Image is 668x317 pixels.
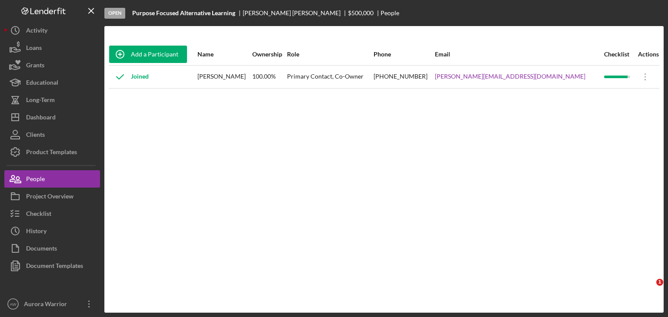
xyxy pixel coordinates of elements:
[243,10,348,17] div: [PERSON_NAME] [PERSON_NAME]
[252,51,286,58] div: Ownership
[26,74,58,93] div: Educational
[4,109,100,126] button: Dashboard
[4,295,100,313] button: AWAurora Warrior
[4,39,100,56] button: Loans
[4,56,100,74] button: Grants
[4,22,100,39] button: Activity
[10,302,17,307] text: AW
[26,205,51,225] div: Checklist
[374,51,434,58] div: Phone
[26,257,83,277] div: Document Templates
[638,279,659,300] iframe: Intercom live chat
[4,257,100,274] button: Document Templates
[4,170,100,188] button: People
[26,126,45,145] div: Clients
[26,240,57,259] div: Documents
[26,222,47,242] div: History
[604,51,633,58] div: Checklist
[4,143,100,161] button: Product Templates
[287,66,373,88] div: Primary Contact, Co-Owner
[109,66,149,88] div: Joined
[132,10,235,17] b: Purpose Focused Alternative Learning
[656,279,663,286] span: 1
[109,46,187,63] button: Add a Participant
[435,51,604,58] div: Email
[252,66,286,88] div: 100.00%
[435,73,585,80] a: [PERSON_NAME][EMAIL_ADDRESS][DOMAIN_NAME]
[4,240,100,257] button: Documents
[26,56,44,76] div: Grants
[197,51,251,58] div: Name
[4,188,100,205] button: Project Overview
[381,10,399,17] div: People
[26,39,42,59] div: Loans
[26,22,47,41] div: Activity
[26,170,45,190] div: People
[26,188,73,207] div: Project Overview
[131,46,178,63] div: Add a Participant
[4,126,100,143] button: Clients
[4,74,100,91] button: Educational
[26,109,56,128] div: Dashboard
[22,295,78,315] div: Aurora Warrior
[104,8,125,19] div: Open
[635,51,659,58] div: Actions
[26,91,55,111] div: Long-Term
[26,143,77,163] div: Product Templates
[4,205,100,222] button: Checklist
[287,51,373,58] div: Role
[4,222,100,240] button: History
[374,66,434,88] div: [PHONE_NUMBER]
[197,66,251,88] div: [PERSON_NAME]
[4,91,100,109] button: Long-Term
[348,9,374,17] span: $500,000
